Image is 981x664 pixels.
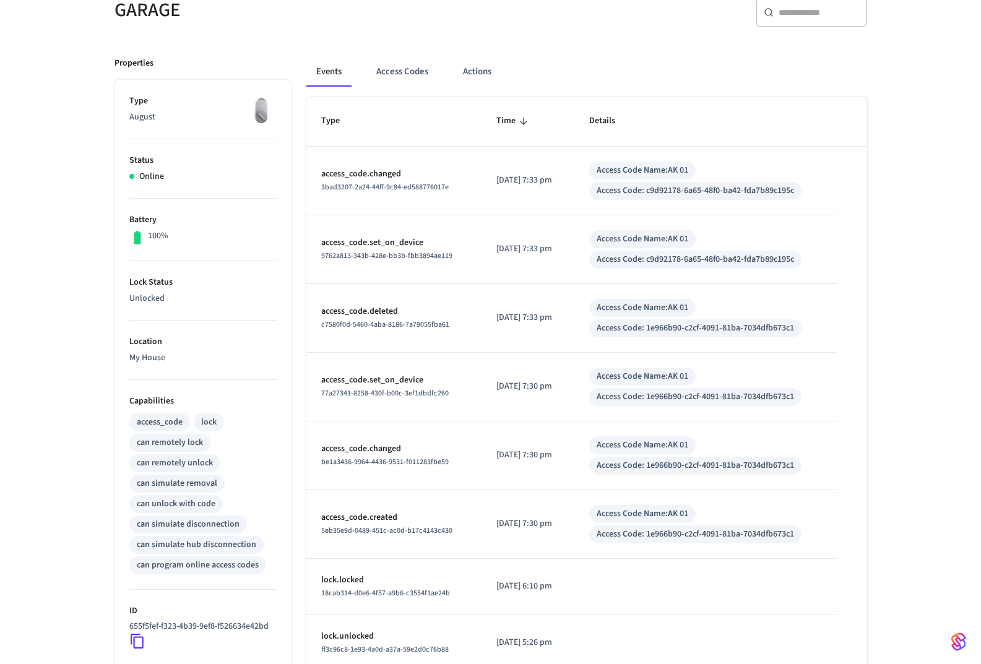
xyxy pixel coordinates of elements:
div: can remotely unlock [137,457,213,470]
p: Location [129,335,277,348]
div: Access Code: 1e966b90-c2cf-4091-81ba-7034dfb673c1 [597,390,794,403]
div: can program online access codes [137,559,259,572]
p: access_code.changed [321,168,467,181]
span: ff3c96c8-1e93-4a0d-a37a-59e2d0c76b88 [321,644,449,655]
span: 9762a813-343b-428e-bb3b-fbb3894ae119 [321,251,452,261]
p: [DATE] 6:10 pm [496,580,560,593]
span: be1a3436-9964-4436-9531-f011283fbe59 [321,457,449,467]
div: ant example [306,57,867,87]
p: Capabilities [129,395,277,408]
p: Lock Status [129,276,277,289]
button: Actions [453,57,501,87]
p: 100% [148,230,168,243]
span: c7580f0d-5460-4aba-8186-7a79055fba61 [321,319,449,330]
p: Type [129,95,277,108]
p: access_code.set_on_device [321,374,467,387]
p: [DATE] 5:26 pm [496,636,560,649]
div: Access Code Name: AK 01 [597,301,688,314]
div: Access Code Name: AK 01 [597,439,688,452]
p: [DATE] 7:30 pm [496,517,560,530]
img: SeamLogoGradient.69752ec5.svg [951,632,966,652]
div: can unlock with code [137,498,215,511]
span: Time [496,111,532,131]
div: can simulate removal [137,477,217,490]
span: 5eb35e9d-0489-451c-ac0d-b17c4143c430 [321,525,452,536]
p: [DATE] 7:33 pm [496,174,560,187]
div: lock [201,416,217,429]
span: 77a27341-8258-430f-b00c-3ef1dbdfc260 [321,388,449,399]
p: [DATE] 7:33 pm [496,311,560,324]
button: Events [306,57,352,87]
p: ID [129,605,277,618]
div: Access Code Name: AK 01 [597,233,688,246]
p: [DATE] 7:30 pm [496,380,560,393]
p: lock.locked [321,574,467,587]
span: 3bad3207-2a24-44ff-9c84-ed588776017e [321,182,449,192]
p: August [129,111,277,124]
div: Access Code Name: AK 01 [597,507,688,520]
div: Access Code: c9d92178-6a65-48f0-ba42-fda7b89c195c [597,184,794,197]
p: [DATE] 7:33 pm [496,243,560,256]
img: August Wifi Smart Lock 3rd Gen, Silver, Front [246,95,277,126]
span: Details [589,111,631,131]
p: Unlocked [129,292,277,305]
p: My House [129,351,277,364]
p: lock.unlocked [321,630,467,643]
div: Access Code Name: AK 01 [597,164,688,177]
span: 18cab314-d0e6-4f57-a9b6-c3554f1ae24b [321,588,450,598]
p: [DATE] 7:30 pm [496,449,560,462]
p: Battery [129,213,277,226]
p: access_code.deleted [321,305,467,318]
div: Access Code: 1e966b90-c2cf-4091-81ba-7034dfb673c1 [597,459,794,472]
div: can simulate disconnection [137,518,240,531]
p: Status [129,154,277,167]
p: access_code.set_on_device [321,236,467,249]
div: access_code [137,416,183,429]
div: can simulate hub disconnection [137,538,256,551]
p: access_code.changed [321,442,467,455]
p: Properties [115,57,153,70]
div: Access Code Name: AK 01 [597,370,688,383]
div: Access Code: 1e966b90-c2cf-4091-81ba-7034dfb673c1 [597,528,794,541]
div: Access Code: 1e966b90-c2cf-4091-81ba-7034dfb673c1 [597,322,794,335]
p: 655f5fef-f323-4b39-9ef8-f526634e42bd [129,620,269,633]
p: Online [139,170,164,183]
button: Access Codes [366,57,438,87]
div: can remotely lock [137,436,203,449]
span: Type [321,111,356,131]
p: access_code.created [321,511,467,524]
div: Access Code: c9d92178-6a65-48f0-ba42-fda7b89c195c [597,253,794,266]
